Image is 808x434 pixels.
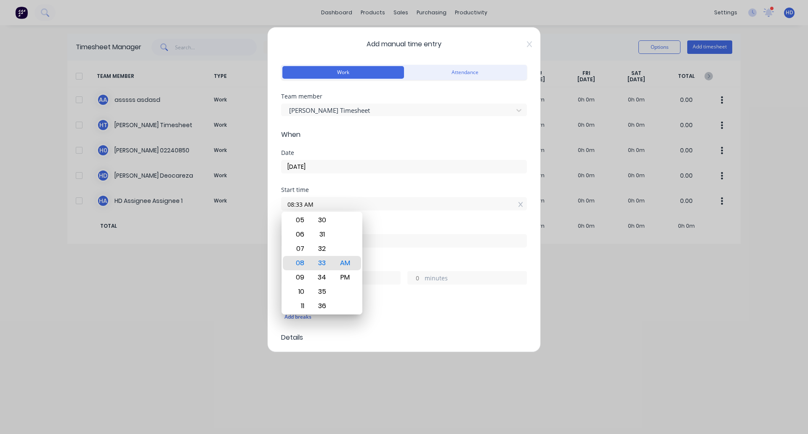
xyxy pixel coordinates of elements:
div: Hour [287,212,311,314]
div: AM [335,256,356,270]
div: Start time [281,187,527,193]
div: Hours worked [281,261,527,267]
div: 30 [312,213,332,227]
button: Work [282,66,404,79]
div: Date [281,150,527,156]
span: Details [281,333,527,343]
div: 06 [289,227,309,242]
div: 36 [312,299,332,313]
div: Minute [311,212,334,314]
label: minutes [425,274,526,284]
div: 31 [312,227,332,242]
div: 05 [289,213,309,227]
span: Add manual time entry [281,39,527,49]
div: 35 [312,285,332,299]
div: Breaks [281,298,527,304]
div: 09 [289,270,309,285]
div: 33 [312,256,332,270]
div: 10 [289,285,309,299]
div: 08 [289,256,309,270]
div: Finish time [281,224,527,230]
span: When [281,130,527,140]
div: 07 [289,242,309,256]
div: PM [335,270,356,285]
div: 11 [289,299,309,313]
div: Add breaks [284,312,524,322]
div: 34 [312,270,332,285]
input: 0 [408,272,423,284]
button: Attendance [404,66,526,79]
div: Team member [281,93,527,99]
div: 32 [312,242,332,256]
